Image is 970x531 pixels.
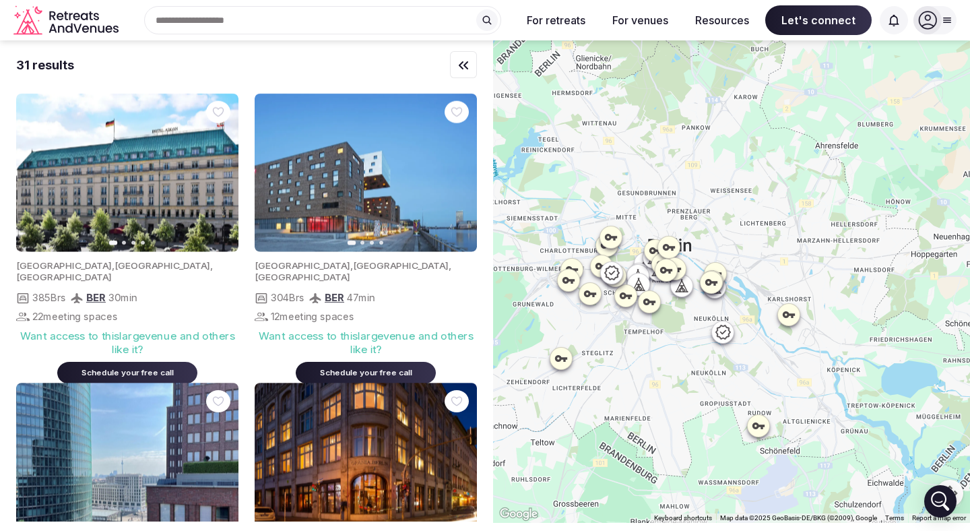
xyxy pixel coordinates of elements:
[496,505,541,523] img: Google
[312,368,420,378] div: Schedule your free call
[348,241,356,245] button: Go to slide 1
[924,485,957,518] div: Open Intercom Messenger
[255,94,477,252] img: Featured image for venue
[720,514,877,522] span: Map data ©2025 GeoBasis-DE/BKG (©2009), Google
[32,292,66,305] span: 385 Brs
[16,272,112,283] span: [GEOGRAPHIC_DATA]
[684,5,760,35] button: Resources
[16,329,238,356] div: Want access to this large venue and others like it?
[86,292,106,304] span: BER
[360,241,364,244] button: Go to slide 2
[109,241,118,245] button: Go to slide 1
[255,272,350,283] span: [GEOGRAPHIC_DATA]
[13,5,121,36] svg: Retreats and Venues company logo
[131,241,135,244] button: Go to slide 3
[271,310,354,323] span: 12 meeting spaces
[516,5,596,35] button: For retreats
[370,241,374,244] button: Go to slide 3
[210,260,213,271] span: ,
[353,260,449,271] span: [GEOGRAPHIC_DATA]
[350,260,353,271] span: ,
[296,365,436,377] a: Schedule your free call
[112,260,115,271] span: ,
[32,310,118,323] span: 22 meeting spaces
[16,57,74,73] div: 31 results
[141,241,145,244] button: Go to slide 4
[765,5,872,35] span: Let's connect
[496,505,541,523] a: Open this area in Google Maps (opens a new window)
[255,260,350,271] span: [GEOGRAPHIC_DATA]
[602,5,679,35] button: For venues
[654,513,712,523] button: Keyboard shortcuts
[16,260,112,271] span: [GEOGRAPHIC_DATA]
[115,260,210,271] span: [GEOGRAPHIC_DATA]
[936,480,963,507] button: Map camera controls
[73,368,181,378] div: Schedule your free call
[122,241,126,244] button: Go to slide 2
[57,365,197,377] a: Schedule your free call
[325,292,344,304] span: BER
[379,241,383,244] button: Go to slide 4
[16,94,238,252] img: Featured image for venue
[271,292,304,305] span: 304 Brs
[449,260,451,271] span: ,
[885,514,904,522] a: Terms (opens in new tab)
[255,329,477,356] div: Want access to this large venue and others like it?
[912,514,966,522] a: Report a map error
[347,292,375,305] span: 47 min
[108,292,137,305] span: 30 min
[13,5,121,36] a: Visit the homepage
